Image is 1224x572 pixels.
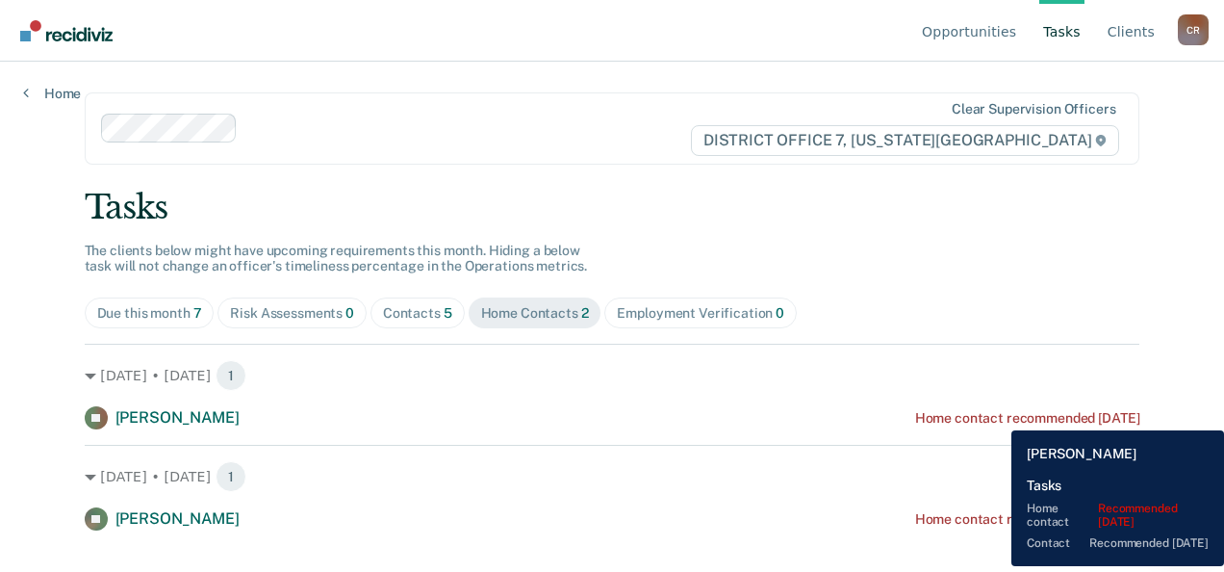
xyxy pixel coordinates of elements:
[85,360,1140,391] div: [DATE] • [DATE] 1
[216,461,246,492] span: 1
[23,85,81,102] a: Home
[581,305,589,321] span: 2
[1178,14,1209,45] div: C R
[85,461,1140,492] div: [DATE] • [DATE] 1
[915,410,1140,427] div: Home contact recommended [DATE]
[915,511,1140,528] div: Home contact recommended [DATE]
[691,125,1119,156] span: DISTRICT OFFICE 7, [US_STATE][GEOGRAPHIC_DATA]
[383,305,452,322] div: Contacts
[617,305,784,322] div: Employment Verification
[230,305,354,322] div: Risk Assessments
[444,305,452,321] span: 5
[115,408,240,427] span: [PERSON_NAME]
[952,101,1115,117] div: Clear supervision officers
[1178,14,1209,45] button: Profile dropdown button
[1159,507,1205,553] div: Open Intercom Messenger
[97,305,202,322] div: Due this month
[776,305,784,321] span: 0
[85,188,1140,227] div: Tasks
[193,305,202,321] span: 7
[115,509,240,528] span: [PERSON_NAME]
[20,20,113,41] img: Recidiviz
[345,305,354,321] span: 0
[85,243,588,274] span: The clients below might have upcoming requirements this month. Hiding a below task will not chang...
[481,305,589,322] div: Home Contacts
[216,360,246,391] span: 1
